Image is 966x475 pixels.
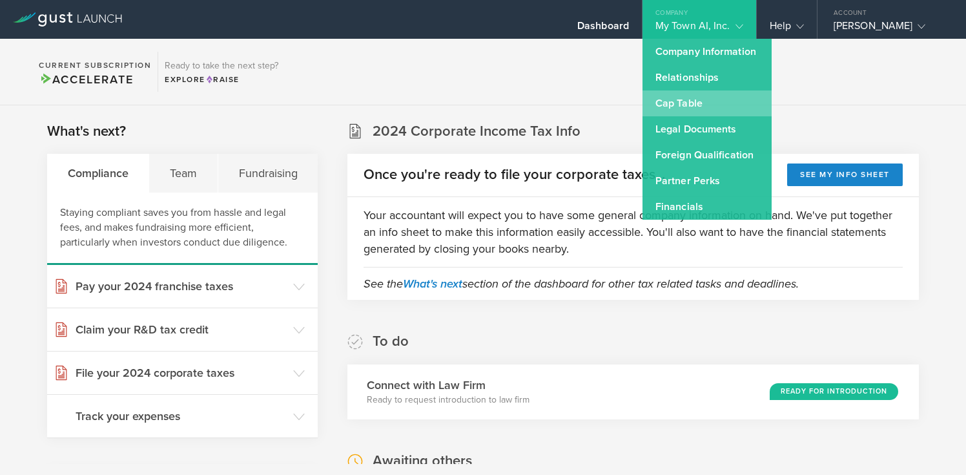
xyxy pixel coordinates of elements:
div: Explore [165,74,278,85]
button: See my info sheet [787,164,903,186]
h2: What's next? [47,122,126,141]
h2: Once you're ready to file your corporate taxes... [364,165,665,184]
span: Accelerate [39,72,133,87]
div: Ready for Introduction [770,383,898,400]
h2: Awaiting others [373,452,472,470]
h2: Current Subscription [39,61,151,69]
span: Raise [205,75,240,84]
a: What's next [403,277,462,291]
div: Help [770,19,804,39]
div: Fundraising [218,154,318,193]
div: Compliance [47,154,149,193]
h3: Ready to take the next step? [165,61,278,70]
p: Ready to request introduction to law firm [367,394,529,406]
div: Team [149,154,218,193]
h2: To do [373,332,409,351]
h3: Pay your 2024 franchise taxes [76,278,287,295]
h3: Connect with Law Firm [367,377,529,394]
h3: Track your expenses [76,408,287,425]
div: Connect with Law FirmReady to request introduction to law firmReady for Introduction [347,364,919,419]
div: Staying compliant saves you from hassle and legal fees, and makes fundraising more efficient, par... [47,193,318,265]
h2: 2024 Corporate Income Tax Info [373,122,581,141]
div: [PERSON_NAME] [834,19,943,39]
div: My Town AI, Inc. [655,19,743,39]
p: Your accountant will expect you to have some general company information on hand. We've put toget... [364,207,903,257]
div: Ready to take the next step?ExploreRaise [158,52,285,92]
h3: Claim your R&D tax credit [76,321,287,338]
h3: File your 2024 corporate taxes [76,364,287,381]
em: See the section of the dashboard for other tax related tasks and deadlines. [364,277,799,291]
div: Dashboard [577,19,629,39]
